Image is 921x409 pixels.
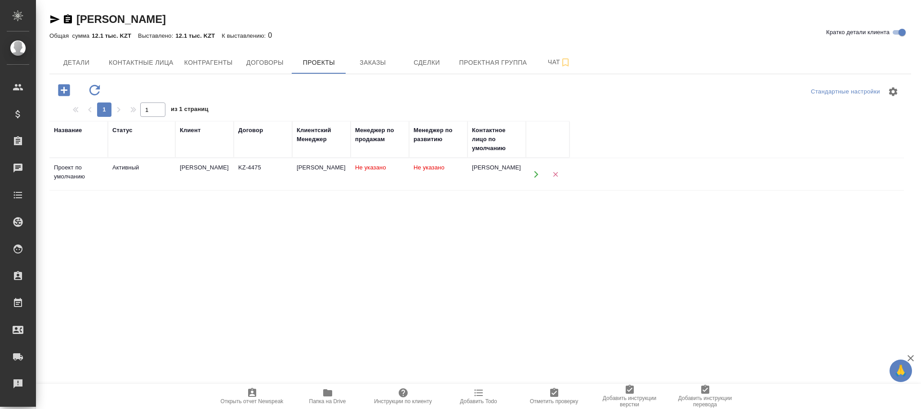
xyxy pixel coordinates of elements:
span: Инструкции по клиенту [374,398,432,405]
div: [PERSON_NAME] [180,163,229,172]
div: KZ-4475 [238,163,288,172]
div: Клиент [180,126,200,135]
button: Скопировать ссылку [62,14,73,25]
p: 12.1 тыс. KZT [175,32,222,39]
button: Папка на Drive [290,384,365,409]
div: 0 [49,30,911,41]
span: Добавить инструкции верстки [597,395,662,408]
span: 🙏 [893,361,908,380]
button: Открыть отчет Newspeak [214,384,290,409]
div: split button [809,85,882,99]
button: Добавить инструкции перевода [667,384,743,409]
div: Менеджер по продажам [355,126,405,144]
span: Заказы [351,57,394,68]
span: Добавить Todo [460,398,497,405]
p: Выставлено: [138,32,175,39]
button: Отметить проверку [516,384,592,409]
div: Менеджер по развитию [414,126,463,144]
button: Инструкции по клиенту [365,384,441,409]
button: Обновить данные [82,81,107,99]
button: 🙏 [890,360,912,382]
div: Проект по умолчанию [54,163,103,181]
span: Проекты [297,57,340,68]
span: Настроить таблицу [882,81,904,102]
div: Статус [112,126,133,135]
a: [PERSON_NAME] [76,13,166,25]
span: Контактные лица [109,57,174,68]
span: Детали [55,57,98,68]
button: Удалить [546,165,565,183]
p: 12.1 тыс. KZT [92,32,138,39]
div: Название [54,126,82,135]
button: Открыть [527,165,545,183]
div: [PERSON_NAME] [297,163,346,172]
span: Чат [538,57,581,68]
div: [PERSON_NAME] [472,163,521,172]
span: Контрагенты [184,57,233,68]
span: Проектная группа [459,57,527,68]
span: из 1 страниц [171,104,209,117]
div: Контактное лицо по умолчанию [472,126,521,153]
span: Открыть отчет Newspeak [221,398,284,405]
button: Добавить Todo [441,384,516,409]
span: Кратко детали клиента [826,28,890,37]
span: Добавить инструкции перевода [673,395,738,408]
span: Папка на Drive [309,398,346,405]
div: Активный [112,163,171,172]
div: Договор [238,126,263,135]
p: Общая сумма [49,32,92,39]
span: Не указано [414,164,445,171]
span: Договоры [243,57,286,68]
div: Клиентский Менеджер [297,126,346,144]
span: Отметить проверку [530,398,578,405]
svg: Подписаться [560,57,571,68]
span: Не указано [355,164,386,171]
button: Добавить проект [52,81,76,99]
p: К выставлению: [222,32,268,39]
button: Скопировать ссылку для ЯМессенджера [49,14,60,25]
span: Сделки [405,57,448,68]
button: Добавить инструкции верстки [592,384,667,409]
